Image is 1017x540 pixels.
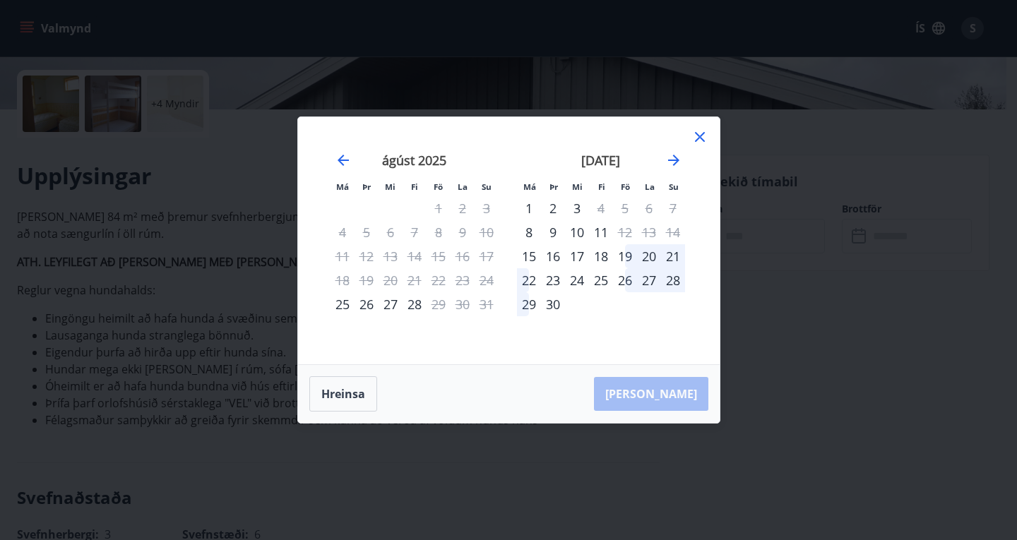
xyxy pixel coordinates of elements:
[541,196,565,220] div: 2
[315,134,703,347] div: Calendar
[541,268,565,292] div: 23
[669,181,679,192] small: Su
[565,268,589,292] td: Choose miðvikudagur, 24. september 2025 as your check-in date. It’s available.
[475,244,499,268] td: Not available. sunnudagur, 17. ágúst 2025
[355,268,379,292] td: Not available. þriðjudagur, 19. ágúst 2025
[434,181,443,192] small: Fö
[589,244,613,268] div: 18
[355,292,379,316] div: 26
[613,268,637,292] div: 26
[661,244,685,268] td: Choose sunnudagur, 21. september 2025 as your check-in date. It’s available.
[565,220,589,244] div: 10
[403,268,427,292] td: Not available. fimmtudagur, 21. ágúst 2025
[517,268,541,292] td: Choose mánudagur, 22. september 2025 as your check-in date. It’s available.
[482,181,492,192] small: Su
[336,181,349,192] small: Má
[427,268,451,292] td: Not available. föstudagur, 22. ágúst 2025
[451,220,475,244] td: Not available. laugardagur, 9. ágúst 2025
[382,152,446,169] strong: ágúst 2025
[475,196,499,220] td: Not available. sunnudagur, 3. ágúst 2025
[541,292,565,316] div: 30
[665,152,682,169] div: Move forward to switch to the next month.
[661,268,685,292] td: Choose sunnudagur, 28. september 2025 as your check-in date. It’s available.
[517,292,541,316] td: Choose mánudagur, 29. september 2025 as your check-in date. It’s available.
[331,220,355,244] td: Not available. mánudagur, 4. ágúst 2025
[451,292,475,316] td: Not available. laugardagur, 30. ágúst 2025
[598,181,605,192] small: Fi
[637,196,661,220] td: Not available. laugardagur, 6. september 2025
[549,181,558,192] small: Þr
[427,196,451,220] td: Not available. föstudagur, 1. ágúst 2025
[451,268,475,292] td: Not available. laugardagur, 23. ágúst 2025
[331,292,355,316] td: Choose mánudagur, 25. ágúst 2025 as your check-in date. It’s available.
[379,292,403,316] div: 27
[613,196,637,220] td: Not available. föstudagur, 5. september 2025
[581,152,620,169] strong: [DATE]
[355,244,379,268] td: Not available. þriðjudagur, 12. ágúst 2025
[661,196,685,220] td: Not available. sunnudagur, 7. september 2025
[475,220,499,244] td: Not available. sunnudagur, 10. ágúst 2025
[475,292,499,316] td: Not available. sunnudagur, 31. ágúst 2025
[355,220,379,244] td: Not available. þriðjudagur, 5. ágúst 2025
[589,268,613,292] td: Choose fimmtudagur, 25. september 2025 as your check-in date. It’s available.
[403,292,427,316] div: 28
[637,244,661,268] div: 20
[517,196,541,220] div: Aðeins innritun í boði
[565,244,589,268] td: Choose miðvikudagur, 17. september 2025 as your check-in date. It’s available.
[475,268,499,292] td: Not available. sunnudagur, 24. ágúst 2025
[589,244,613,268] td: Choose fimmtudagur, 18. september 2025 as your check-in date. It’s available.
[362,181,371,192] small: Þr
[589,220,613,244] div: 11
[541,292,565,316] td: Choose þriðjudagur, 30. september 2025 as your check-in date. It’s available.
[427,220,451,244] td: Not available. föstudagur, 8. ágúst 2025
[385,181,395,192] small: Mi
[661,244,685,268] div: 21
[427,244,451,268] td: Not available. föstudagur, 15. ágúst 2025
[403,244,427,268] td: Not available. fimmtudagur, 14. ágúst 2025
[589,268,613,292] div: 25
[331,268,355,292] td: Not available. mánudagur, 18. ágúst 2025
[523,181,536,192] small: Má
[355,292,379,316] td: Choose þriðjudagur, 26. ágúst 2025 as your check-in date. It’s available.
[517,244,541,268] td: Choose mánudagur, 15. september 2025 as your check-in date. It’s available.
[427,292,451,316] td: Not available. föstudagur, 29. ágúst 2025
[572,181,583,192] small: Mi
[427,292,451,316] div: Aðeins útritun í boði
[379,220,403,244] td: Not available. miðvikudagur, 6. ágúst 2025
[565,196,589,220] td: Choose miðvikudagur, 3. september 2025 as your check-in date. It’s available.
[637,244,661,268] td: Choose laugardagur, 20. september 2025 as your check-in date. It’s available.
[379,292,403,316] td: Choose miðvikudagur, 27. ágúst 2025 as your check-in date. It’s available.
[645,181,655,192] small: La
[411,181,418,192] small: Fi
[613,244,637,268] div: 19
[613,268,637,292] td: Choose föstudagur, 26. september 2025 as your check-in date. It’s available.
[589,196,613,220] div: Aðeins útritun í boði
[517,244,541,268] div: Aðeins innritun í boði
[458,181,468,192] small: La
[541,244,565,268] div: 16
[451,244,475,268] td: Not available. laugardagur, 16. ágúst 2025
[541,244,565,268] td: Choose þriðjudagur, 16. september 2025 as your check-in date. It’s available.
[661,220,685,244] td: Not available. sunnudagur, 14. september 2025
[565,220,589,244] td: Choose miðvikudagur, 10. september 2025 as your check-in date. It’s available.
[613,244,637,268] td: Choose föstudagur, 19. september 2025 as your check-in date. It’s available.
[403,292,427,316] td: Choose fimmtudagur, 28. ágúst 2025 as your check-in date. It’s available.
[565,196,589,220] div: 3
[637,268,661,292] td: Choose laugardagur, 27. september 2025 as your check-in date. It’s available.
[613,220,637,244] div: Aðeins útritun í boði
[379,244,403,268] td: Not available. miðvikudagur, 13. ágúst 2025
[613,220,637,244] td: Not available. föstudagur, 12. september 2025
[621,181,630,192] small: Fö
[451,196,475,220] td: Not available. laugardagur, 2. ágúst 2025
[637,268,661,292] div: 27
[589,220,613,244] td: Choose fimmtudagur, 11. september 2025 as your check-in date. It’s available.
[517,220,541,244] td: Choose mánudagur, 8. september 2025 as your check-in date. It’s available.
[403,220,427,244] td: Not available. fimmtudagur, 7. ágúst 2025
[309,376,377,412] button: Hreinsa
[331,244,355,268] td: Not available. mánudagur, 11. ágúst 2025
[565,268,589,292] div: 24
[517,196,541,220] td: Choose mánudagur, 1. september 2025 as your check-in date. It’s available.
[661,268,685,292] div: 28
[589,196,613,220] td: Not available. fimmtudagur, 4. september 2025
[541,220,565,244] div: 9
